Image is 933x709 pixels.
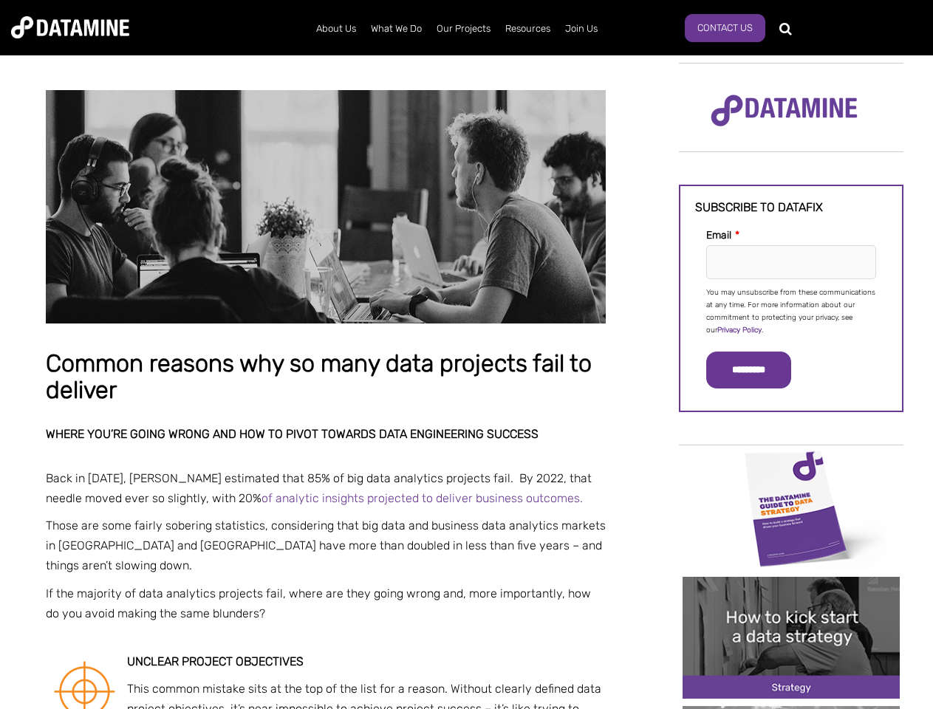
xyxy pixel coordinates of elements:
a: Contact Us [685,14,765,42]
a: Resources [498,10,558,48]
img: 20241212 How to kick start a data strategy-2 [683,577,900,699]
h2: Where you’re going wrong and how to pivot towards data engineering success [46,428,606,441]
img: Data Strategy Cover thumbnail [683,447,900,569]
p: Those are some fairly sobering statistics, considering that big data and business data analytics ... [46,516,606,576]
img: Datamine [11,16,129,38]
h1: Common reasons why so many data projects fail to deliver [46,351,606,403]
a: Privacy Policy [717,326,762,335]
a: What We Do [363,10,429,48]
h3: Subscribe to datafix [695,201,887,214]
p: If the majority of data analytics projects fail, where are they going wrong and, more importantly... [46,583,606,623]
a: Our Projects [429,10,498,48]
img: Datamine Logo No Strapline - Purple [701,85,867,137]
a: Join Us [558,10,605,48]
strong: Unclear project objectives [127,654,304,668]
p: You may unsubscribe from these communications at any time. For more information about our commitm... [706,287,876,337]
a: of analytic insights projected to deliver business outcomes. [262,491,583,505]
a: About Us [309,10,363,48]
span: Email [706,229,731,242]
p: Back in [DATE], [PERSON_NAME] estimated that 85% of big data analytics projects fail. By 2022, th... [46,468,606,508]
img: Common reasons why so many data projects fail to deliver [46,90,606,323]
